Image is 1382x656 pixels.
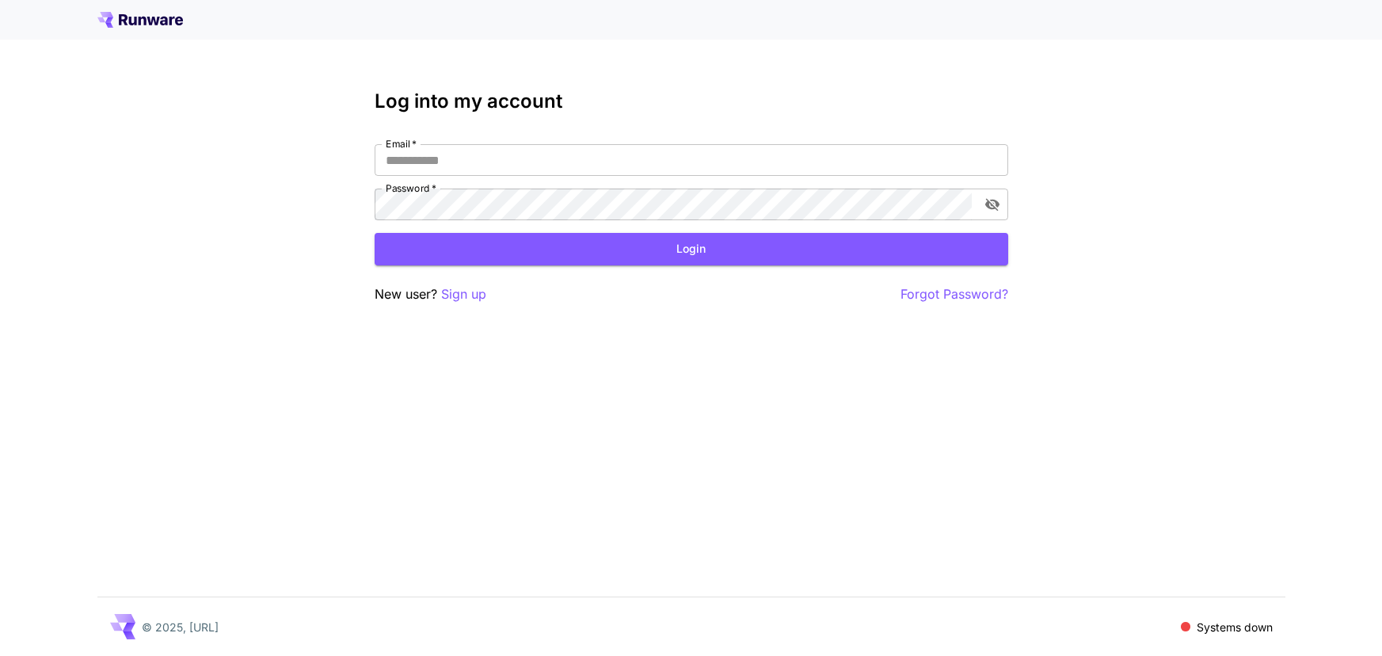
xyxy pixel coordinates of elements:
button: toggle password visibility [978,190,1007,219]
p: Systems down [1197,619,1273,635]
p: © 2025, [URL] [142,619,219,635]
button: Login [375,233,1008,265]
h3: Log into my account [375,90,1008,113]
button: Forgot Password? [900,284,1008,304]
label: Email [386,137,417,151]
label: Password [386,181,436,195]
button: Sign up [441,284,486,304]
p: New user? [375,284,486,304]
